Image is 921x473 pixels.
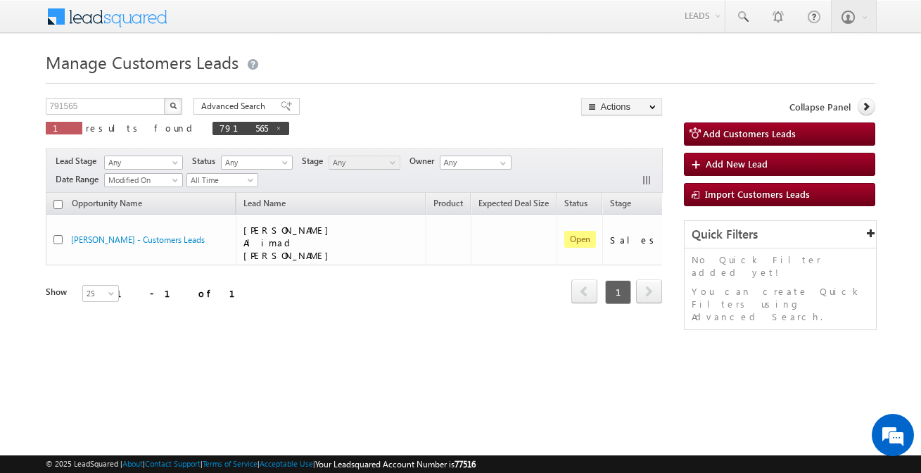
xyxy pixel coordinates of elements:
span: 791565 [220,122,268,134]
span: Import Customers Leads [705,188,810,200]
span: Your Leadsquared Account Number is [315,459,476,469]
a: Expected Deal Size [471,196,556,214]
span: Stage [610,198,631,208]
span: Stage [302,155,329,168]
a: Acceptable Use [260,459,313,468]
a: [PERSON_NAME] - Customers Leads [71,234,205,245]
span: Product [433,198,463,208]
a: Terms of Service [203,459,258,468]
div: Sales Marked [610,234,718,246]
p: You can create Quick Filters using Advanced Search. [692,285,869,323]
span: Add New Lead [706,158,768,170]
span: Advanced Search [201,100,269,113]
a: Contact Support [145,459,201,468]
span: prev [571,279,597,303]
button: Actions [581,98,662,115]
span: All Time [187,174,254,187]
span: Manage Customers Leads [46,51,239,73]
span: Lead Name [236,196,293,214]
div: 1 - 1 of 1 [116,285,252,301]
span: Status [192,155,221,168]
a: Opportunity Name [65,196,149,214]
span: Any [105,156,178,169]
span: Any [329,156,396,169]
span: 1 [605,280,631,304]
input: Check all records [53,200,63,209]
span: © 2025 LeadSquared | | | | | [46,458,476,471]
a: Modified On [104,173,183,187]
span: next [636,279,662,303]
span: 25 [83,287,120,300]
span: Date Range [56,173,104,186]
span: 1 [53,122,75,134]
input: Type to Search [440,156,512,170]
span: Any [222,156,288,169]
span: Add Customers Leads [703,127,796,139]
a: Any [329,156,400,170]
a: prev [571,281,597,303]
span: results found [86,122,198,134]
a: 25 [82,285,119,302]
a: Stage [603,196,638,214]
p: No Quick Filter added yet! [692,253,869,279]
span: 77516 [455,459,476,469]
a: Status [557,196,595,214]
span: Lead Stage [56,155,102,168]
a: About [122,459,143,468]
div: Quick Filters [685,221,876,248]
a: Any [221,156,293,170]
a: Any [104,156,183,170]
a: Show All Items [493,156,510,170]
a: All Time [186,173,258,187]
span: Open [564,231,596,248]
span: Modified On [105,174,178,187]
span: Collapse Panel [789,101,851,113]
span: Owner [409,155,440,168]
div: Show [46,286,71,298]
img: Search [170,102,177,109]
span: [PERSON_NAME] Alimad [PERSON_NAME] [243,224,336,261]
span: Expected Deal Size [478,198,549,208]
span: Opportunity Name [72,198,142,208]
a: next [636,281,662,303]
